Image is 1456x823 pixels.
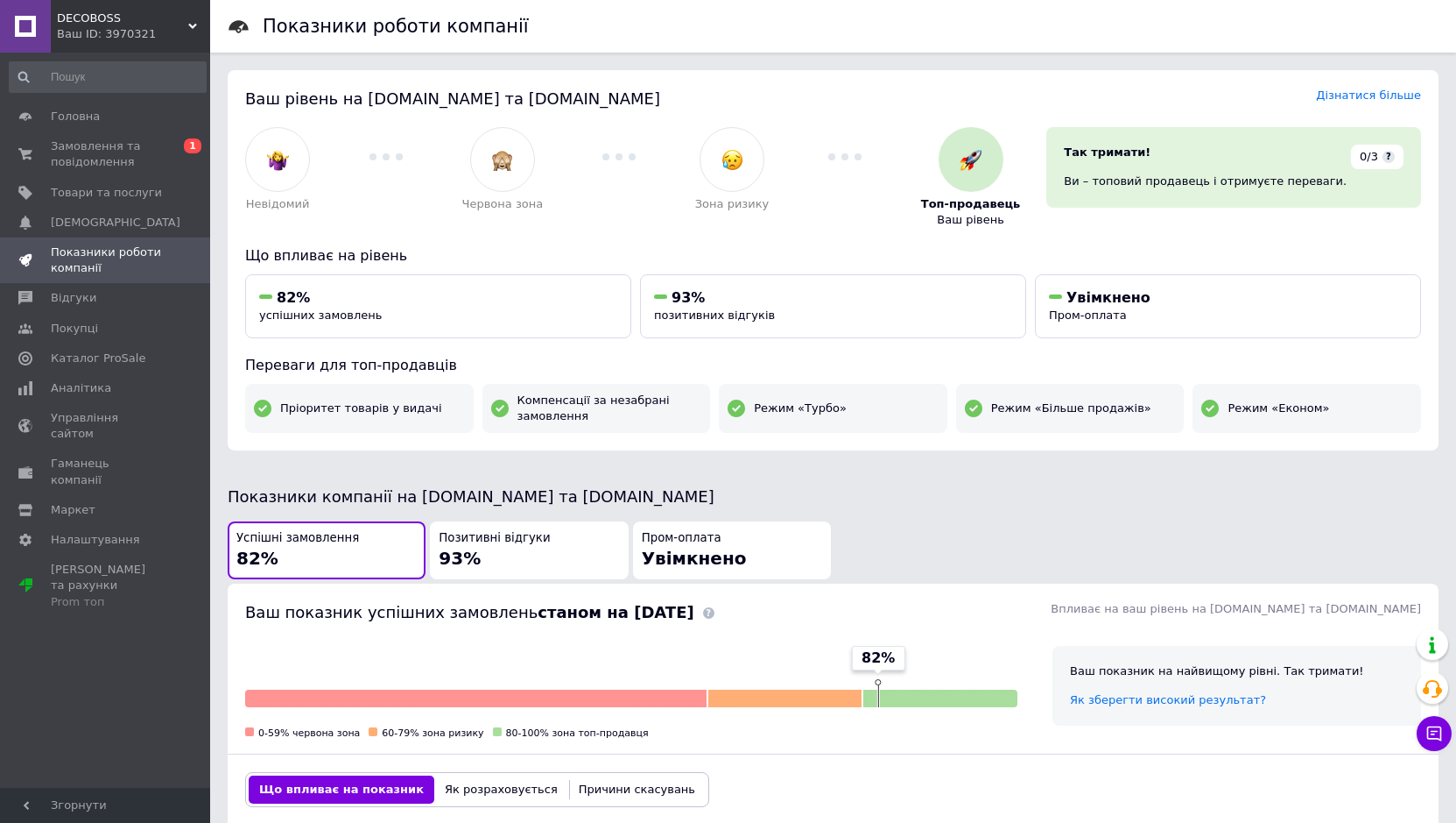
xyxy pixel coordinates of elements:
[1066,289,1150,306] span: Увімкнено
[57,26,210,42] div: Ваш ID: 3970321
[259,309,382,322] span: успішних замовлень
[568,776,706,804] button: Причини скасувань
[245,89,660,108] span: Ваш рівень на [DOMAIN_NAME] та [DOMAIN_NAME]
[1316,89,1421,102] a: Дізнатися більше
[538,603,693,621] b: станом на [DATE]
[267,149,289,171] img: :woman-shrugging:
[184,138,201,153] span: 1
[258,727,360,739] span: 0-59% червона зона
[672,289,705,306] span: 93%
[506,727,649,739] span: 80-100% зона топ-продавця
[263,16,529,37] h1: Показники роботи компанії
[434,776,568,804] button: Як розраховується
[491,149,513,171] img: :see_no_evil:
[51,410,162,442] span: Управління сайтом
[280,401,442,416] span: Пріоритет товарів у видачі
[9,61,207,93] input: Пошук
[51,215,180,231] span: [DEMOGRAPHIC_DATA]
[1417,716,1452,751] button: Чат з покупцем
[236,530,359,547] span: Успішні замовлення
[642,548,747,569] span: Увімкнено
[1227,401,1329,416] span: Режим «Економ»
[249,776,434,804] button: Що впливає на показник
[937,212,1004,228] span: Ваш рівень
[51,502,95,518] span: Маркет
[960,149,981,171] img: :rocket:
[51,380,111,396] span: Аналітика
[1064,174,1403,189] div: Ви – топовий продавець і отримуєте переваги.
[382,727,483,739] span: 60-79% зона ризику
[51,456,162,487] span: Гаманець компанії
[228,487,714,506] span: Показники компанії на [DOMAIN_NAME] та [DOMAIN_NAME]
[57,11,188,26] span: DECOBOSS
[1035,274,1421,338] button: УвімкненоПром-оплата
[51,245,162,276] span: Показники роботи компанії
[862,649,895,668] span: 82%
[1351,145,1403,169] div: 0/3
[51,562,162,610] span: [PERSON_NAME] та рахунки
[51,138,162,170] span: Замовлення та повідомлення
[51,351,145,366] span: Каталог ProSale
[51,185,162,201] span: Товари та послуги
[439,548,481,569] span: 93%
[517,393,702,424] span: Компенсації за незабрані замовлення
[51,532,140,548] span: Налаштування
[1051,602,1421,615] span: Впливає на ваш рівень на [DOMAIN_NAME] та [DOMAIN_NAME]
[51,290,96,306] span: Відгуки
[721,149,743,171] img: :disappointed_relieved:
[640,274,1026,338] button: 93%позитивних відгуків
[246,196,310,212] span: Невідомий
[430,521,628,580] button: Позитивні відгуки93%
[228,521,426,580] button: Успішні замовлення82%
[642,530,721,547] span: Пром-оплата
[1070,693,1266,706] a: Як зберегти високий результат?
[1382,151,1395,163] span: ?
[245,247,407,264] span: Що впливає на рівень
[695,196,770,212] span: Зона ризику
[1070,663,1403,679] div: Ваш показник на найвищому рівні. Так тримати!
[51,594,162,610] div: Prom топ
[633,521,831,580] button: Пром-оплатаУвімкнено
[754,401,847,416] span: Режим «Турбо»
[51,109,100,124] span: Головна
[462,196,544,212] span: Червона зона
[439,530,550,547] span: Позитивні відгуки
[1064,145,1150,159] span: Так тримати!
[991,401,1151,416] span: Режим «Більше продажів»
[245,603,694,621] span: Ваш показник успішних замовлень
[654,309,775,322] span: позитивних відгуків
[245,274,631,338] button: 82%успішних замовлень
[1049,309,1127,322] span: Пром-оплата
[236,548,278,569] span: 82%
[921,196,1021,212] span: Топ-продавець
[277,289,310,306] span: 82%
[51,321,98,337] span: Покупці
[245,357,457,373] span: Переваги для топ-продавців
